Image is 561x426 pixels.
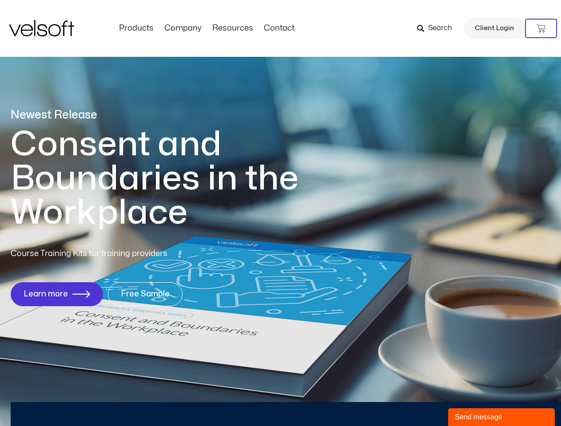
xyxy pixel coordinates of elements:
[159,24,207,33] a: CompanyMenu Toggle
[11,248,232,260] p: Course Training Kits for training providers
[108,282,183,306] a: Free Sample
[464,18,525,39] a: Client Login
[475,23,514,34] span: Client Login
[11,282,103,306] a: Learn more
[417,21,458,36] a: Search
[114,24,159,33] a: ProductsMenu Toggle
[11,107,335,123] p: Newest Release
[259,24,300,33] a: ContactMenu Toggle
[448,406,557,426] iframe: chat widget
[121,290,170,299] span: Free Sample
[428,23,452,34] span: Search
[11,127,335,230] h1: Consent and Boundaries in the Workplace
[24,290,68,299] span: Learn more
[9,20,74,36] img: Velsoft Training Materials
[114,24,300,33] nav: Menu
[207,24,259,33] a: ResourcesMenu Toggle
